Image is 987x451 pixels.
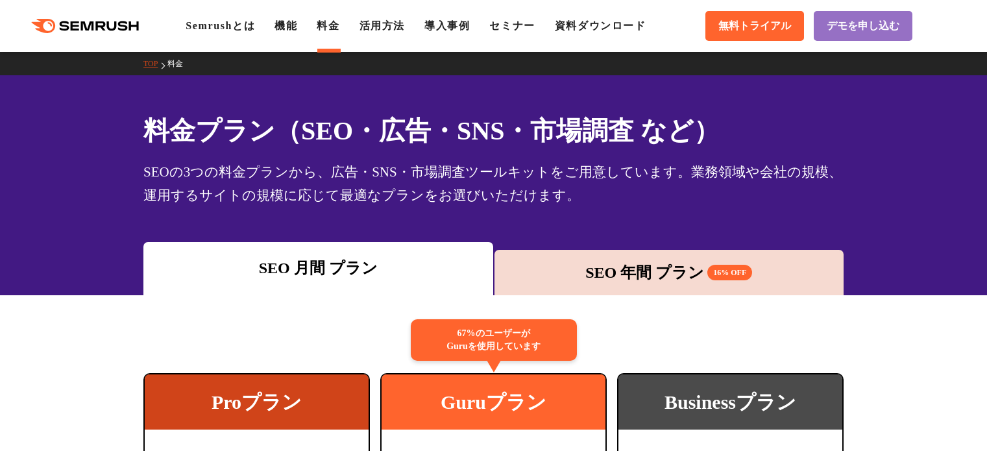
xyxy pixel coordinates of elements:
div: SEO 年間 プラン [501,261,838,284]
div: 67%のユーザーが Guruを使用しています [411,319,577,361]
a: 活用方法 [359,20,405,31]
span: デモを申し込む [827,19,899,33]
a: セミナー [489,20,535,31]
h1: 料金プラン（SEO・広告・SNS・市場調査 など） [143,112,844,150]
div: Businessプラン [618,374,842,430]
a: Semrushとは [186,20,255,31]
a: デモを申し込む [814,11,912,41]
a: 無料トライアル [705,11,804,41]
a: TOP [143,59,167,68]
a: 資料ダウンロード [555,20,646,31]
div: SEO 月間 プラン [150,256,487,280]
div: Proプラン [145,374,369,430]
div: SEOの3つの料金プランから、広告・SNS・市場調査ツールキットをご用意しています。業務領域や会社の規模、運用するサイトの規模に応じて最適なプランをお選びいただけます。 [143,160,844,207]
span: 無料トライアル [718,19,791,33]
a: 導入事例 [424,20,470,31]
span: 16% OFF [707,265,752,280]
a: 機能 [274,20,297,31]
a: 料金 [317,20,339,31]
div: Guruプラン [382,374,605,430]
a: 料金 [167,59,193,68]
